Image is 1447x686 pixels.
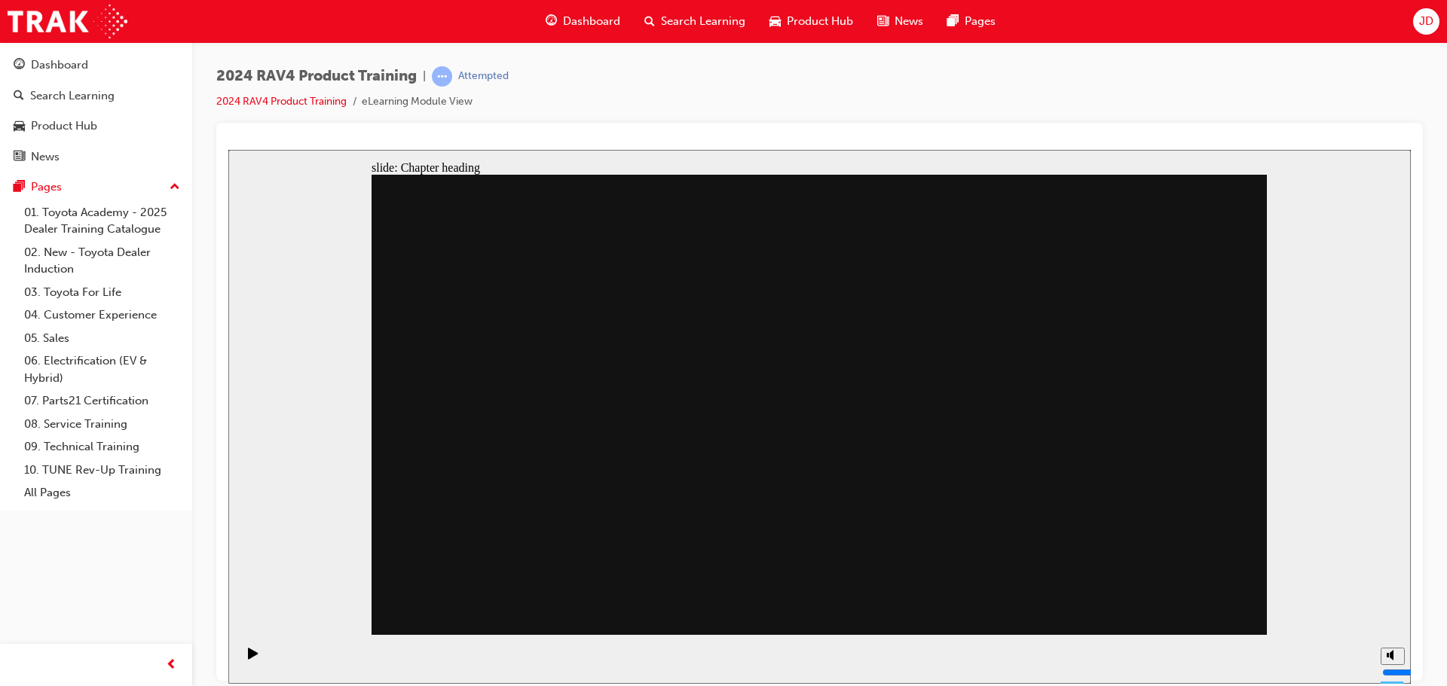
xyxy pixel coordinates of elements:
span: Search Learning [661,13,745,30]
a: 03. Toyota For Life [18,281,186,304]
a: pages-iconPages [935,6,1008,37]
a: 07. Parts21 Certification [18,389,186,413]
a: 09. Technical Training [18,435,186,459]
img: Trak [8,5,127,38]
button: DashboardSearch LearningProduct HubNews [6,48,186,173]
a: car-iconProduct Hub [757,6,865,37]
span: up-icon [170,178,180,197]
span: search-icon [644,12,655,31]
button: Mute (Ctrl+Alt+M) [1152,498,1176,515]
div: Dashboard [31,56,88,74]
div: Search Learning [30,87,115,105]
a: All Pages [18,481,186,505]
div: playback controls [8,485,33,534]
span: car-icon [14,120,25,133]
a: 01. Toyota Academy - 2025 Dealer Training Catalogue [18,201,186,241]
div: Product Hub [31,117,97,135]
a: 2024 RAV4 Product Training [216,95,347,108]
span: News [895,13,923,30]
a: guage-iconDashboard [534,6,632,37]
span: guage-icon [14,59,25,72]
div: Attempted [458,69,509,84]
a: 10. TUNE Rev-Up Training [18,459,186,482]
span: prev-icon [166,656,177,675]
span: news-icon [14,151,25,164]
a: search-iconSearch Learning [632,6,757,37]
button: Pages [6,173,186,201]
span: Product Hub [787,13,853,30]
button: JD [1413,8,1439,35]
span: learningRecordVerb_ATTEMPT-icon [432,66,452,87]
a: news-iconNews [865,6,935,37]
button: Play (Ctrl+Alt+P) [8,497,33,523]
div: News [31,148,60,166]
span: Dashboard [563,13,620,30]
div: Pages [31,178,62,196]
a: 08. Service Training [18,413,186,436]
div: misc controls [1145,485,1175,534]
a: News [6,143,186,171]
a: 04. Customer Experience [18,303,186,327]
a: 05. Sales [18,327,186,350]
a: 06. Electrification (EV & Hybrid) [18,349,186,389]
span: guage-icon [546,12,557,31]
span: search-icon [14,90,24,103]
span: Pages [965,13,996,30]
span: pages-icon [14,181,25,194]
span: JD [1419,13,1433,30]
a: Product Hub [6,112,186,140]
span: 2024 RAV4 Product Training [216,68,417,85]
span: car-icon [769,12,781,31]
span: news-icon [877,12,889,31]
a: Search Learning [6,82,186,110]
span: | [423,68,426,85]
input: volume [1154,517,1251,529]
a: Dashboard [6,51,186,79]
span: pages-icon [947,12,959,31]
a: 02. New - Toyota Dealer Induction [18,241,186,281]
li: eLearning Module View [362,93,473,111]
